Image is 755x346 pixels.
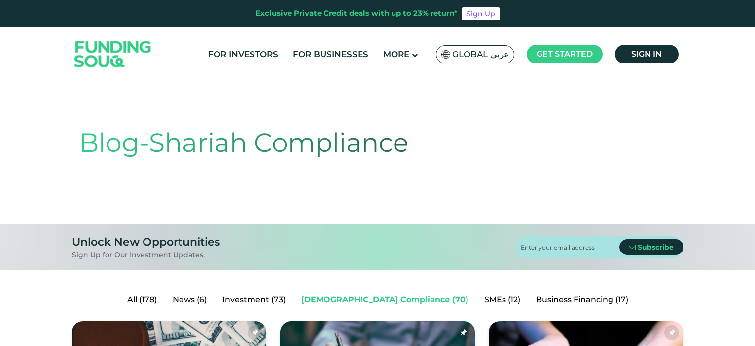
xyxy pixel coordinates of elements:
[441,50,450,59] img: SA Flag
[206,46,281,63] a: For Investors
[521,236,619,258] input: Enter your email address
[72,234,220,250] div: Unlock New Opportunities
[452,49,509,60] span: Global عربي
[290,46,371,63] a: For Businesses
[638,243,674,252] span: Subscribe
[383,49,409,59] span: More
[462,7,500,20] a: Sign Up
[72,250,220,260] div: Sign Up for Our Investment Updates.
[79,127,676,158] h1: Blog-Shariah Compliance
[619,239,683,255] button: Subscribe
[165,290,215,310] a: News (6)
[615,45,679,63] a: Sign in
[255,8,458,19] div: Exclusive Private Credit deals with up to 23% return*
[119,290,165,310] a: All (178)
[293,290,476,310] a: [DEMOGRAPHIC_DATA] Compliance (70)
[631,49,662,59] span: Sign in
[215,290,293,310] a: Investment (73)
[65,30,161,79] img: Logo
[476,290,528,310] a: SMEs (12)
[528,290,636,310] a: Business Financing (17)
[537,49,593,59] span: Get started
